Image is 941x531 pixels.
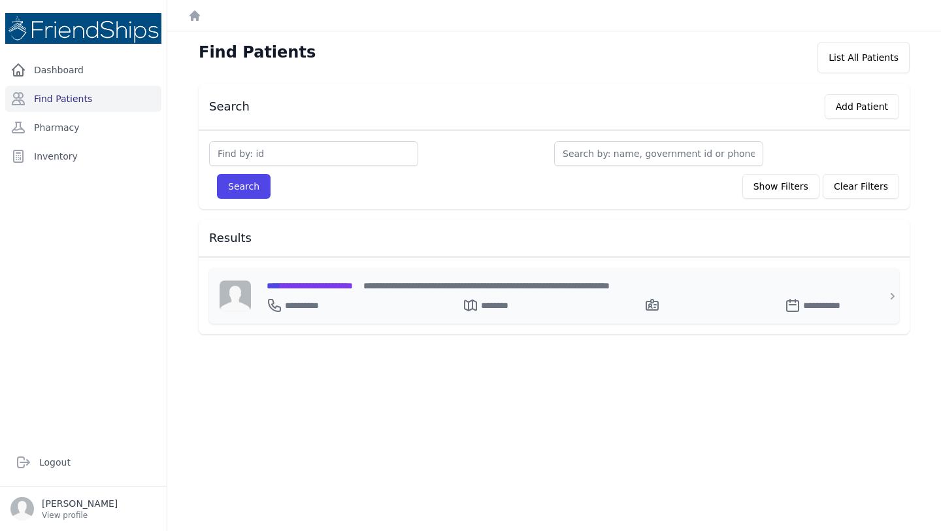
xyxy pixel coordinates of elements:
[825,94,899,119] button: Add Patient
[5,143,161,169] a: Inventory
[199,42,316,63] h1: Find Patients
[209,230,899,246] h3: Results
[554,141,763,166] input: Search by: name, government id or phone
[5,114,161,141] a: Pharmacy
[5,86,161,112] a: Find Patients
[10,497,156,521] a: [PERSON_NAME] View profile
[209,99,250,114] h3: Search
[5,57,161,83] a: Dashboard
[42,497,118,510] p: [PERSON_NAME]
[217,174,271,199] button: Search
[823,174,899,199] button: Clear Filters
[209,141,418,166] input: Find by: id
[10,449,156,475] a: Logout
[742,174,819,199] button: Show Filters
[817,42,910,73] div: List All Patients
[42,510,118,521] p: View profile
[220,281,251,312] img: person-242608b1a05df3501eefc295dc1bc67a.jpg
[5,13,161,44] img: Medical Missions EMR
